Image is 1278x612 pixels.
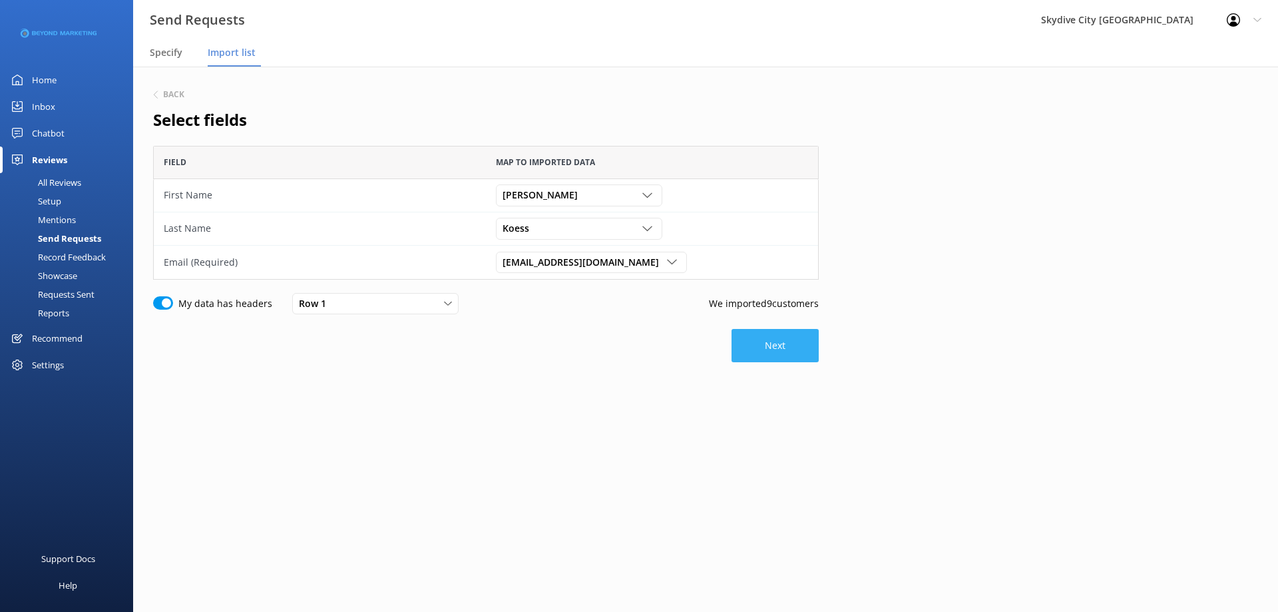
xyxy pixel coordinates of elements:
div: Inbox [32,93,55,120]
div: Setup [8,192,61,210]
a: Showcase [8,266,133,285]
span: [PERSON_NAME] [503,188,586,202]
div: All Reviews [8,173,81,192]
button: Back [153,91,184,99]
a: Setup [8,192,133,210]
p: We imported 9 customers [709,296,819,311]
a: Record Feedback [8,248,133,266]
div: Last Name [164,221,476,236]
div: Reviews [32,147,67,173]
img: 3-1676954853.png [20,23,97,45]
div: First Name [164,188,476,202]
div: Mentions [8,210,76,229]
h2: Select fields [153,107,819,133]
span: Map to imported data [496,156,595,168]
span: Specify [150,46,182,59]
span: Import list [208,46,256,59]
span: [EMAIL_ADDRESS][DOMAIN_NAME] [503,255,667,270]
div: Chatbot [32,120,65,147]
span: Field [164,156,186,168]
button: Next [732,329,819,362]
div: grid [153,179,819,279]
a: All Reviews [8,173,133,192]
h6: Back [163,91,184,99]
label: My data has headers [178,296,272,311]
div: Settings [32,352,64,378]
div: Reports [8,304,69,322]
div: Home [32,67,57,93]
div: Recommend [32,325,83,352]
div: Requests Sent [8,285,95,304]
a: Reports [8,304,133,322]
a: Requests Sent [8,285,133,304]
h3: Send Requests [150,9,245,31]
div: Email (Required) [164,255,476,270]
div: Showcase [8,266,77,285]
div: Support Docs [41,545,95,572]
div: Record Feedback [8,248,106,266]
span: Row 1 [299,296,334,311]
a: Send Requests [8,229,133,248]
div: Send Requests [8,229,101,248]
div: Help [59,572,77,599]
span: Koess [503,221,537,236]
a: Mentions [8,210,133,229]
